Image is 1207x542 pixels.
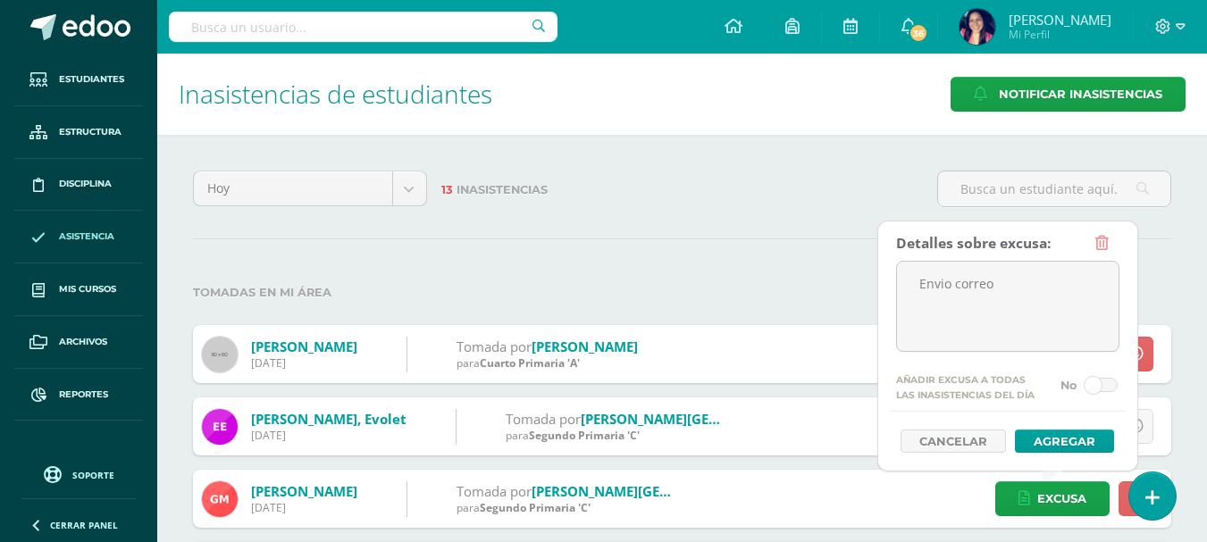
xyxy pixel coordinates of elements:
div: Detalles sobre excusa: [896,226,1051,261]
a: Archivos [14,316,143,369]
a: Disciplina [14,159,143,212]
span: Mi Perfil [1009,27,1111,42]
span: Mis cursos [59,282,116,296]
span: Soporte [72,469,114,481]
span: Disciplina [59,177,112,191]
span: Notificar Inasistencias [999,78,1162,111]
span: Tomada por [457,338,532,355]
span: Inasistencias [457,183,548,196]
a: Mis cursos [14,263,143,316]
img: e061c45fad0c2a3396af7175748549ab.png [202,409,238,445]
span: 36 [909,23,928,43]
a: Notificar Inasistencias [951,77,1186,112]
a: Hoy [194,171,426,205]
span: Archivos [59,335,107,349]
div: para [457,355,638,371]
span: Estudiantes [59,72,124,87]
div: [DATE] [251,500,357,515]
a: [PERSON_NAME][GEOGRAPHIC_DATA] [532,482,775,500]
img: 60x60 [202,337,238,372]
a: [PERSON_NAME] [532,338,638,355]
input: Busca un estudiante aquí... [938,171,1170,206]
label: Añadir excusa a todas las inasistencias del día [889,373,1047,404]
span: Tomada por [457,482,532,500]
span: Inasistencias de estudiantes [179,77,492,111]
span: Reportes [59,388,108,402]
span: Excusa [1037,482,1086,515]
a: Excusa [995,481,1110,516]
a: Asistencia [14,211,143,263]
div: para [506,428,720,443]
a: Estudiantes [14,54,143,106]
span: [PERSON_NAME] [1009,11,1111,29]
div: [DATE] [251,428,407,443]
div: [DATE] [251,355,357,371]
a: Reportes [14,369,143,421]
a: [PERSON_NAME][GEOGRAPHIC_DATA] [581,410,824,428]
a: Estructura [14,106,143,159]
input: Busca un usuario... [169,12,557,42]
span: 13 [441,183,453,196]
a: [PERSON_NAME], Evolet [251,410,407,428]
span: Segundo Primaria 'C' [529,428,640,443]
span: Tomada por [506,410,581,428]
img: c0f05d6c61b10b4050c14544be6ff146.png [202,481,238,517]
img: 1ddc30fbb94eda4e92d8232ccb25b2c3.png [960,9,995,45]
span: Estructura [59,125,122,139]
span: Cerrar panel [50,519,118,531]
textarea: Envio correo [897,262,1119,351]
div: para [457,500,671,515]
a: Soporte [21,462,136,486]
span: Asistencia [59,229,114,244]
span: Segundo Primaria 'C' [480,500,591,515]
span: Hoy [207,171,379,205]
span: Cuarto Primaria 'A' [480,355,580,371]
label: Tomadas en mi área [193,274,1171,311]
a: Cancelar [901,429,1006,453]
a: [PERSON_NAME] [251,482,357,500]
a: [PERSON_NAME] [251,338,357,355]
button: Agregar [1015,429,1114,453]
